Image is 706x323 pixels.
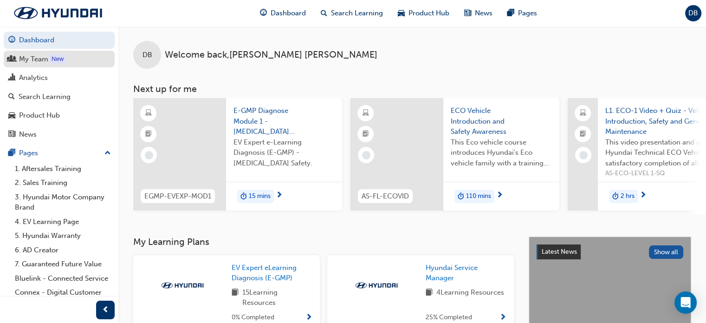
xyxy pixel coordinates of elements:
[621,191,635,202] span: 2 hrs
[242,287,312,308] span: 15 Learning Resources
[8,149,15,158] span: pages-icon
[233,137,335,169] span: EV Expert e-Learning Diagnosis (E-GMP) - [MEDICAL_DATA] Safety.
[362,151,370,159] span: learningRecordVerb_NONE-icon
[580,107,586,119] span: laptop-icon
[4,32,115,49] a: Dashboard
[499,314,506,322] span: Show Progress
[260,7,267,19] span: guage-icon
[649,245,684,259] button: Show all
[240,191,247,203] span: duration-icon
[331,8,383,19] span: Search Learning
[19,92,71,102] div: Search Learning
[4,88,115,105] a: Search Learning
[11,215,115,229] a: 4. EV Learning Page
[145,128,152,140] span: booktick-icon
[102,304,109,316] span: prev-icon
[612,191,619,203] span: duration-icon
[363,107,369,119] span: learningResourceType_ELEARNING-icon
[362,191,409,202] span: AS-FL-ECOVID
[133,237,514,247] h3: My Learning Plans
[426,263,506,283] a: Hyundai Service Manager
[233,105,335,137] span: E-GMP Diagnose Module 1 - [MEDICAL_DATA] Safety
[4,126,115,143] a: News
[165,50,377,60] span: Welcome back , [PERSON_NAME] [PERSON_NAME]
[579,151,588,159] span: learningRecordVerb_NONE-icon
[350,98,559,211] a: AS-FL-ECOVIDECO Vehicle Introduction and Safety AwarenessThis Eco vehicle course introduces Hyund...
[457,4,500,23] a: news-iconNews
[8,131,15,139] span: news-icon
[11,243,115,257] a: 6. AD Creator
[4,51,115,68] a: My Team
[313,4,390,23] a: search-iconSearch Learning
[144,191,211,202] span: EGMP-EVEXP-MOD1
[426,287,433,299] span: book-icon
[8,93,15,101] span: search-icon
[271,8,306,19] span: Dashboard
[249,191,271,202] span: 15 mins
[464,7,471,19] span: news-icon
[363,128,369,140] span: booktick-icon
[133,98,342,211] a: EGMP-EVEXP-MOD1E-GMP Diagnose Module 1 - [MEDICAL_DATA] SafetyEV Expert e-Learning Diagnosis (E-G...
[537,244,683,259] a: Latest NewsShow all
[19,110,60,121] div: Product Hub
[145,107,152,119] span: learningResourceType_ELEARNING-icon
[253,4,313,23] a: guage-iconDashboard
[451,137,552,169] span: This Eco vehicle course introduces Hyundai's Eco vehicle family with a training video presentatio...
[542,248,577,256] span: Latest News
[276,191,283,200] span: next-icon
[321,7,327,19] span: search-icon
[19,148,38,158] div: Pages
[4,69,115,86] a: Analytics
[496,191,503,200] span: next-icon
[19,73,48,83] div: Analytics
[507,7,514,19] span: pages-icon
[4,145,115,162] button: Pages
[145,151,153,159] span: learningRecordVerb_NONE-icon
[5,3,111,23] img: Trak
[458,191,464,203] span: duration-icon
[11,190,115,215] a: 3. Hyundai Motor Company Brand
[685,5,701,21] button: DB
[232,263,312,283] a: EV Expert eLearning Diagnosis (E-GMP)
[19,54,48,65] div: My Team
[104,147,111,159] span: up-icon
[232,312,274,323] span: 0 % Completed
[466,191,491,202] span: 110 mins
[640,191,647,200] span: next-icon
[4,107,115,124] a: Product Hub
[8,112,15,120] span: car-icon
[8,36,15,45] span: guage-icon
[580,128,586,140] span: booktick-icon
[390,4,457,23] a: car-iconProduct Hub
[436,287,504,299] span: 4 Learning Resources
[4,30,115,145] button: DashboardMy TeamAnalyticsSearch LearningProduct HubNews
[157,281,208,290] img: Trak
[50,54,65,64] div: Tooltip anchor
[118,84,706,94] h3: Next up for me
[232,264,297,283] span: EV Expert eLearning Diagnosis (E-GMP)
[232,287,239,308] span: book-icon
[408,8,449,19] span: Product Hub
[518,8,537,19] span: Pages
[426,264,478,283] span: Hyundai Service Manager
[398,7,405,19] span: car-icon
[8,55,15,64] span: people-icon
[11,285,115,310] a: Connex - Digital Customer Experience Management
[674,291,697,314] div: Open Intercom Messenger
[500,4,544,23] a: pages-iconPages
[11,271,115,286] a: Bluelink - Connected Service
[11,229,115,243] a: 5. Hyundai Warranty
[11,176,115,190] a: 2. Sales Training
[351,281,402,290] img: Trak
[11,162,115,176] a: 1. Aftersales Training
[8,74,15,82] span: chart-icon
[475,8,492,19] span: News
[305,314,312,322] span: Show Progress
[142,50,152,60] span: DB
[11,257,115,271] a: 7. Guaranteed Future Value
[426,312,472,323] span: 25 % Completed
[688,8,698,19] span: DB
[451,105,552,137] span: ECO Vehicle Introduction and Safety Awareness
